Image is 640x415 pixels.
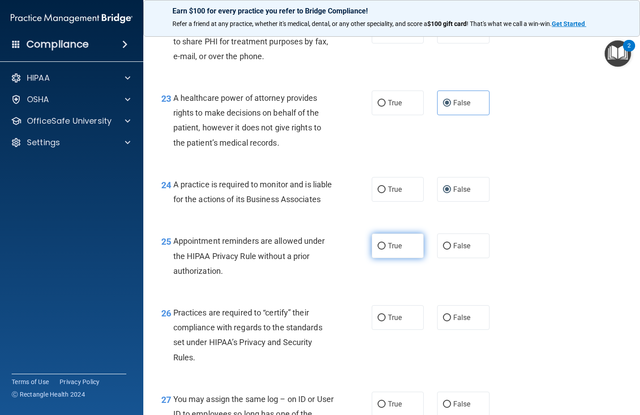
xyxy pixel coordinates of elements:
span: True [388,313,402,322]
input: True [378,401,386,408]
span: True [388,185,402,194]
input: False [443,100,451,107]
a: Terms of Use [12,377,49,386]
input: True [378,315,386,321]
img: PMB logo [11,9,133,27]
h4: Compliance [26,38,89,51]
p: HIPAA [27,73,50,83]
p: Settings [27,137,60,148]
span: The HIPAA Privacy Rule permits a physician to share PHI for treatment purposes by fax, e-mail, or... [173,22,330,61]
strong: $100 gift card [427,20,467,27]
span: 27 [161,394,171,405]
button: Open Resource Center, 2 new notifications [605,40,631,67]
p: OfficeSafe University [27,116,112,126]
div: 2 [627,46,631,57]
input: True [378,100,386,107]
a: Privacy Policy [60,377,100,386]
span: Ⓒ Rectangle Health 2024 [12,390,85,399]
span: A practice is required to monitor and is liable for the actions of its Business Associates [173,180,332,204]
input: True [378,186,386,193]
input: False [443,243,451,250]
span: Appointment reminders are allowed under the HIPAA Privacy Rule without a prior authorization. [173,236,325,275]
span: 26 [161,308,171,319]
input: False [443,315,451,321]
span: Practices are required to “certify” their compliance with regards to the standards set under HIPA... [173,308,322,362]
a: Get Started [552,20,586,27]
span: 25 [161,236,171,247]
a: OSHA [11,94,130,105]
span: True [388,242,402,250]
span: False [453,313,471,322]
span: True [388,99,402,107]
span: False [453,185,471,194]
span: Refer a friend at any practice, whether it's medical, dental, or any other speciality, and score a [172,20,427,27]
input: False [443,186,451,193]
a: HIPAA [11,73,130,83]
span: 24 [161,180,171,190]
input: False [443,401,451,408]
span: ! That's what we call a win-win. [467,20,552,27]
a: Settings [11,137,130,148]
p: Earn $100 for every practice you refer to Bridge Compliance! [172,7,611,15]
span: False [453,242,471,250]
a: OfficeSafe University [11,116,130,126]
p: OSHA [27,94,49,105]
input: True [378,243,386,250]
span: 23 [161,93,171,104]
span: False [453,99,471,107]
strong: Get Started [552,20,585,27]
span: True [388,400,402,408]
span: A healthcare power of attorney provides rights to make decisions on behalf of the patient, howeve... [173,93,321,147]
span: False [453,400,471,408]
